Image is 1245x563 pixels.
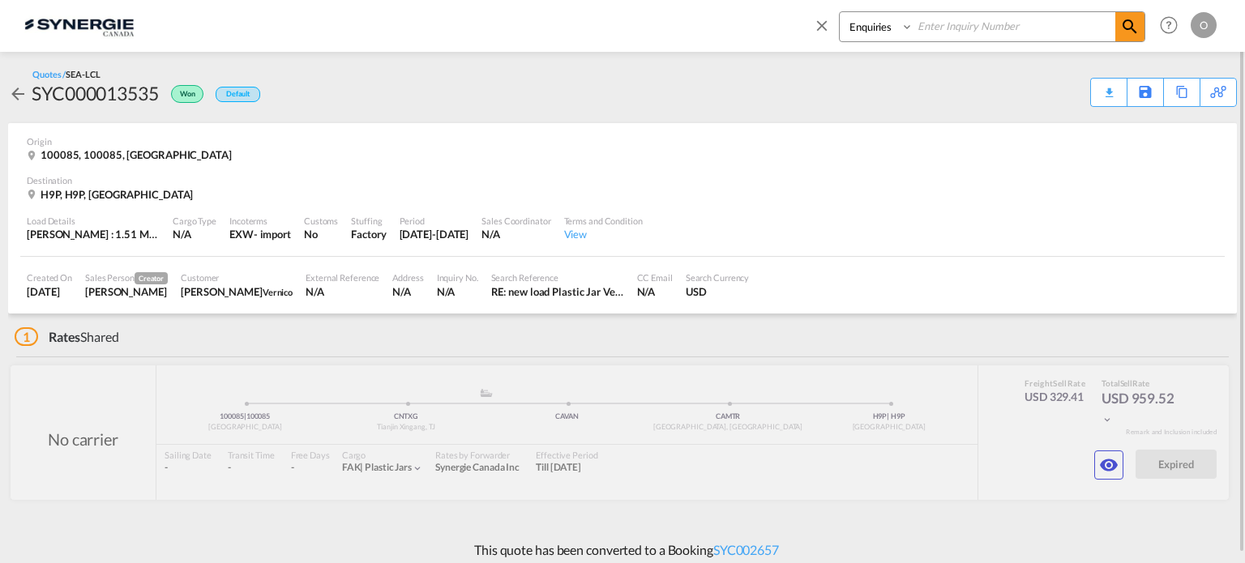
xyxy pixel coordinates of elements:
[41,148,232,161] span: 100085, 100085, [GEOGRAPHIC_DATA]
[27,215,160,227] div: Load Details
[466,541,779,559] p: This quote has been converted to a Booking
[85,271,168,284] div: Sales Person
[351,215,386,227] div: Stuffing
[304,215,338,227] div: Customs
[392,271,423,284] div: Address
[1120,17,1140,36] md-icon: icon-magnify
[637,284,673,299] div: N/A
[491,284,624,299] div: RE: new load Plastic Jar Vernico
[173,227,216,241] div: N/A
[32,68,101,80] div: Quotes /SEA-LCL
[15,327,38,346] span: 1
[8,80,32,106] div: icon-arrow-left
[713,542,779,557] a: SYC002657
[686,284,750,299] div: USD
[229,215,291,227] div: Incoterms
[1094,450,1123,480] button: icon-eye
[24,7,134,44] img: 1f56c880d42311ef80fc7dca854c8e59.png
[1155,11,1183,39] span: Help
[27,227,160,241] div: [PERSON_NAME] : 1.51 MT | Volumetric Wt : 6.96 CBM | Chargeable Wt : 6.96 W/M
[304,227,338,241] div: No
[1099,79,1119,93] div: Quote PDF is not available at this time
[27,284,72,299] div: 25 Jul 2025
[181,271,293,284] div: Customer
[437,271,478,284] div: Inquiry No.
[392,284,423,299] div: N/A
[813,11,839,50] span: icon-close
[27,147,236,162] div: 100085, 100085, China
[27,271,72,284] div: Created On
[263,287,293,297] span: Vernico
[1099,455,1119,475] md-icon: icon-eye
[15,328,119,346] div: Shared
[1115,12,1144,41] span: icon-magnify
[686,271,750,284] div: Search Currency
[1191,12,1217,38] div: O
[813,16,831,34] md-icon: icon-close
[229,227,254,241] div: EXW
[66,69,100,79] span: SEA-LCL
[27,135,1218,147] div: Origin
[85,284,168,299] div: Karen Mercier
[216,87,260,102] div: Default
[351,227,386,241] div: Factory Stuffing
[1155,11,1191,41] div: Help
[481,215,550,227] div: Sales Coordinator
[1127,79,1163,106] div: Save As Template
[306,284,379,299] div: N/A
[400,227,469,241] div: 31 Jul 2025
[564,227,643,241] div: View
[173,215,216,227] div: Cargo Type
[306,271,379,284] div: External Reference
[437,284,478,299] div: N/A
[254,227,291,241] div: - import
[564,215,643,227] div: Terms and Condition
[181,284,293,299] div: Luc Lacroix
[400,215,469,227] div: Period
[49,329,81,344] span: Rates
[913,12,1115,41] input: Enter Inquiry Number
[32,80,159,106] div: SYC000013535
[159,80,207,106] div: Won
[8,84,28,104] md-icon: icon-arrow-left
[180,89,199,104] span: Won
[491,271,624,284] div: Search Reference
[27,174,1218,186] div: Destination
[637,271,673,284] div: CC Email
[135,272,168,284] span: Creator
[27,187,197,202] div: H9P, H9P, Canada
[1099,81,1119,93] md-icon: icon-download
[481,227,550,241] div: N/A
